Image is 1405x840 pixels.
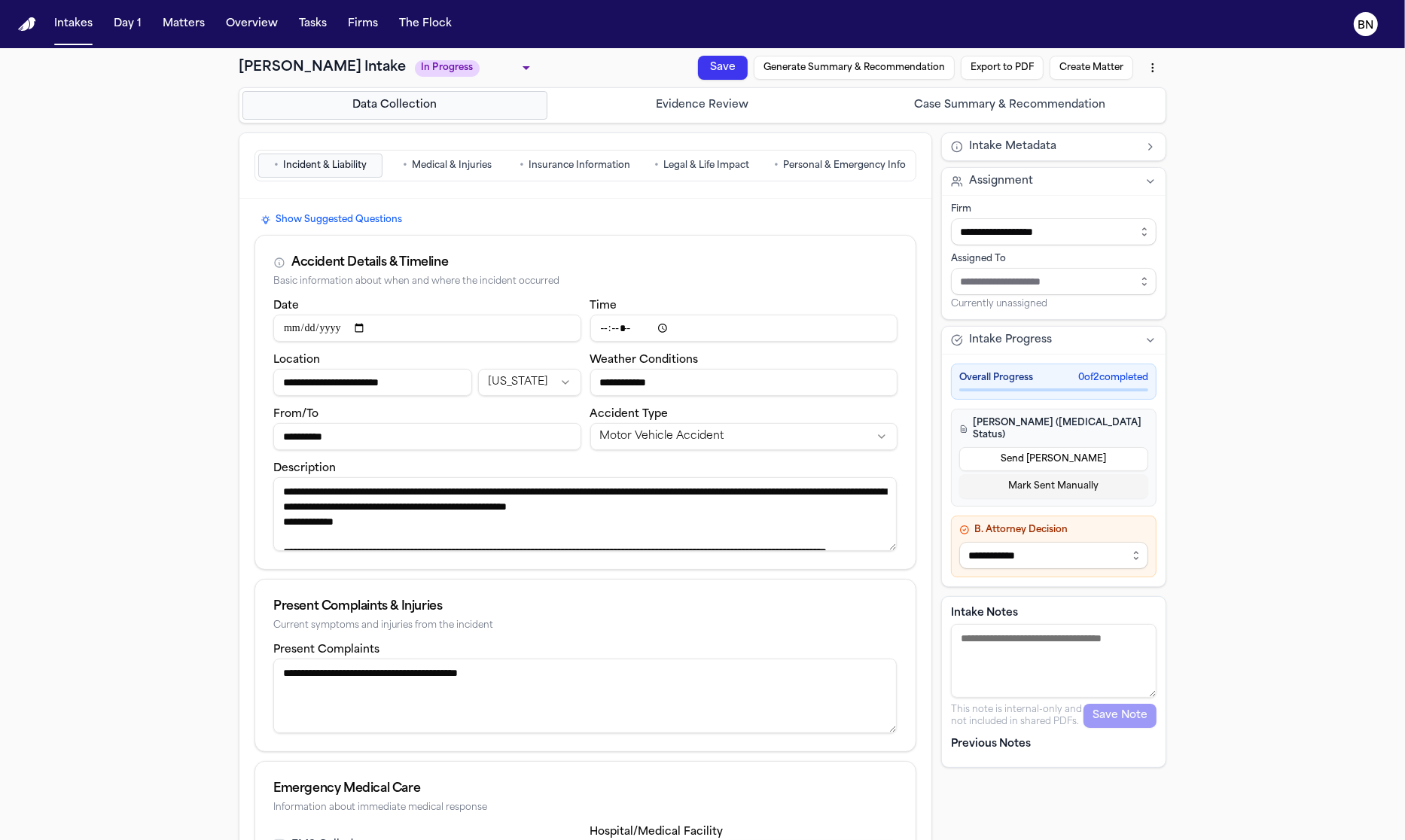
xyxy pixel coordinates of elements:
span: • [404,158,408,173]
h4: B. Attorney Decision [959,524,1148,536]
input: Assign to staff member [951,268,1157,295]
input: Incident time [590,315,898,342]
span: • [774,158,779,173]
label: Description [273,463,336,474]
button: Create Matter [1050,56,1133,80]
button: The Flock [393,11,458,38]
button: Export to PDF [961,56,1044,80]
textarea: Present complaints [273,659,897,732]
div: Basic information about when and where the incident occurred [273,276,898,288]
button: Generate Summary & Recommendation [754,56,955,80]
button: Intake Progress [942,327,1166,354]
h1: [PERSON_NAME] Intake [239,57,406,78]
label: Hospital/Medical Facility [590,826,724,838]
label: Time [590,300,617,312]
div: Present Complaints & Injuries [273,598,898,616]
label: Location [273,355,320,366]
input: Select firm [951,218,1157,245]
div: Information about immediate medical response [273,802,898,814]
div: Accident Details & Timeline [291,254,448,272]
label: Accident Type [590,409,669,420]
div: Emergency Medical Care [273,780,898,798]
span: Intake Progress [969,333,1052,348]
span: Medical & Injuries [413,160,492,172]
span: Incident & Liability [283,160,367,172]
button: Go to Evidence Review step [550,91,855,120]
button: Day 1 [108,11,148,38]
div: Assigned To [951,253,1157,265]
span: Assignment [969,174,1033,189]
input: Weather conditions [590,369,898,396]
button: Mark Sent Manually [959,474,1148,498]
span: Personal & Emergency Info [783,160,906,172]
button: Show Suggested Questions [254,211,408,229]
button: Go to Case Summary & Recommendation step [858,91,1163,120]
span: Intake Metadata [969,139,1056,154]
label: From/To [273,409,318,420]
span: • [655,158,660,173]
label: Date [273,300,299,312]
textarea: Incident description [273,477,897,551]
button: Firms [342,11,384,38]
span: • [274,158,279,173]
button: Save [698,56,748,80]
nav: Intake steps [242,91,1163,120]
button: Overview [220,11,284,38]
button: Send [PERSON_NAME] [959,447,1148,471]
button: Intakes [48,11,99,38]
button: Incident state [478,369,581,396]
a: Home [18,17,36,32]
span: Insurance Information [529,160,630,172]
span: Overall Progress [959,372,1033,384]
input: Incident date [273,315,581,342]
button: Go to Insurance Information [513,154,637,178]
button: Intake Metadata [942,133,1166,160]
button: Assignment [942,168,1166,195]
div: Firm [951,203,1157,215]
button: More actions [1139,54,1166,81]
h4: [PERSON_NAME] ([MEDICAL_DATA] Status) [959,417,1148,441]
label: Weather Conditions [590,355,699,366]
input: From/To destination [273,423,581,450]
button: Go to Medical & Injuries [386,154,510,178]
img: Finch Logo [18,17,36,32]
div: Update intake status [415,57,535,78]
input: Incident location [273,369,472,396]
label: Present Complaints [273,644,379,656]
span: Legal & Life Impact [664,160,750,172]
div: Current symptoms and injuries from the incident [273,620,898,632]
textarea: Intake notes [951,624,1157,698]
button: Go to Incident & Liability [258,154,382,178]
p: Previous Notes [951,737,1157,752]
button: Matters [157,11,211,38]
span: • [520,158,524,173]
button: Go to Legal & Life Impact [640,154,764,178]
p: This note is internal-only and not included in shared PDFs. [951,704,1083,728]
button: Go to Personal & Emergency Info [767,154,913,178]
span: Currently unassigned [951,298,1047,310]
span: In Progress [415,60,480,77]
button: Tasks [293,11,333,38]
span: 0 of 2 completed [1078,372,1148,384]
button: Go to Data Collection step [242,91,547,120]
label: Intake Notes [951,606,1157,621]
